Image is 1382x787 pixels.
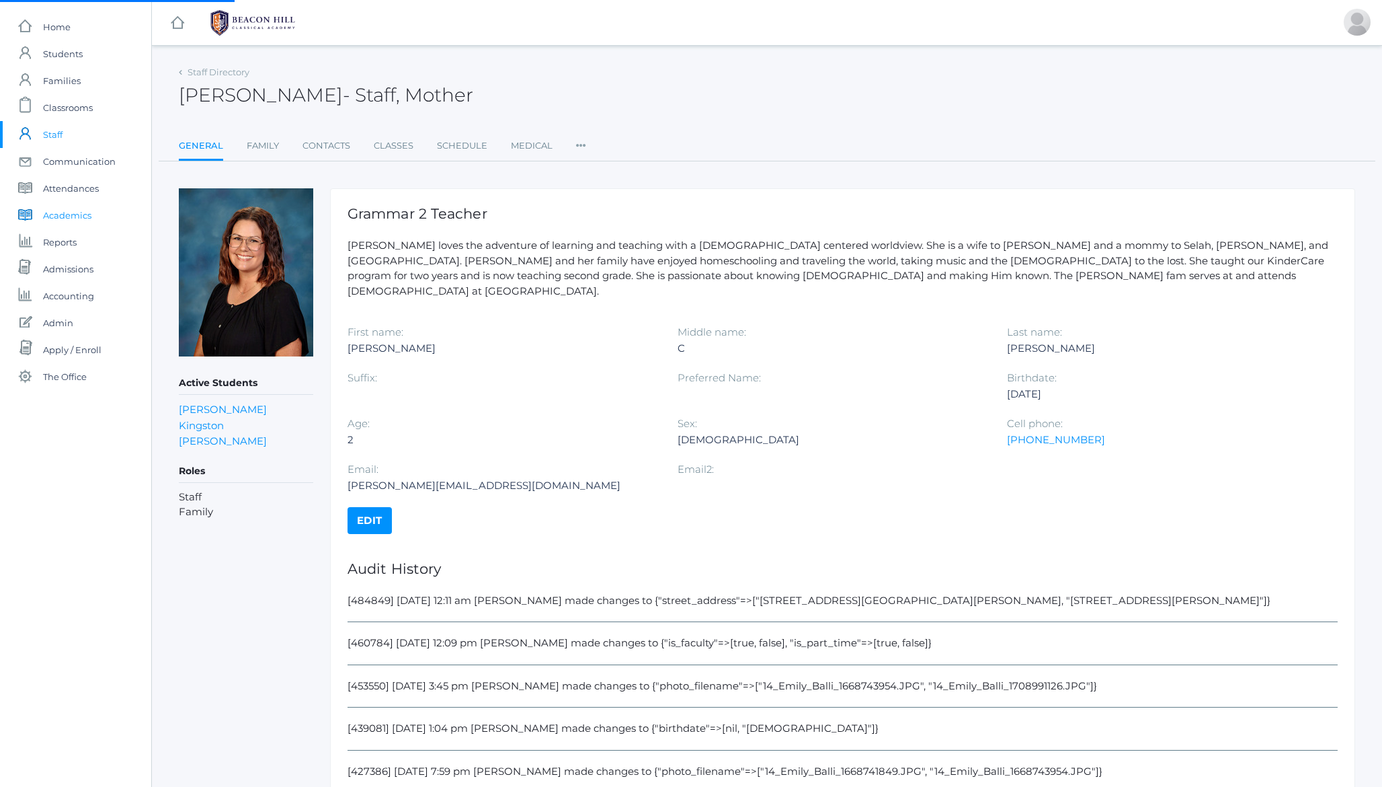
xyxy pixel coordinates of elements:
label: First name: [348,326,403,338]
a: Contacts [302,133,350,159]
h1: Audit History [348,561,1338,576]
div: 2 [348,432,657,448]
label: Sex: [678,417,697,430]
p: [PERSON_NAME] loves the adventure of learning and teaching with a [DEMOGRAPHIC_DATA] centered wor... [348,238,1338,299]
span: Apply / Enroll [43,336,101,363]
h2: [PERSON_NAME] [179,85,473,106]
span: The Office [43,363,87,390]
a: Classes [374,133,413,159]
img: BHCALogos-05-308ed15e86a5a0abce9b8dd61676a3503ac9727e845dece92d48e8588c001991.png [202,6,303,40]
a: Edit [348,507,392,534]
a: [PHONE_NUMBER] [1007,433,1105,446]
div: [439081] [DATE] 1:04 pm [PERSON_NAME] made changes to {"birthdate"=>[nil, "[DEMOGRAPHIC_DATA]"]} [348,721,1338,751]
div: [484849] [DATE] 12:11 am [PERSON_NAME] made changes to {"street_address"=>["[STREET_ADDRESS][GEOG... [348,593,1338,623]
span: Reports [43,229,77,256]
a: Kingston [PERSON_NAME] [179,419,267,448]
span: Students [43,40,83,67]
label: Email: [348,463,378,476]
div: C [678,340,987,357]
li: Staff [179,490,313,505]
label: Age: [348,417,370,430]
li: Family [179,504,313,520]
div: [PERSON_NAME][EMAIL_ADDRESS][DOMAIN_NAME] [348,478,657,494]
h1: Grammar 2 Teacher [348,206,1338,221]
a: Staff Directory [188,67,249,77]
a: [PERSON_NAME] [179,403,267,416]
label: Suffix: [348,371,377,384]
div: [DEMOGRAPHIC_DATA] [678,432,987,448]
span: Home [43,13,71,40]
a: Medical [511,133,553,159]
span: Classrooms [43,94,93,121]
label: Last name: [1007,326,1062,338]
span: Attendances [43,175,99,202]
a: Schedule [437,133,487,159]
a: General [179,133,223,161]
label: Birthdate: [1007,371,1057,384]
div: [453550] [DATE] 3:45 pm [PERSON_NAME] made changes to {"photo_filename"=>["14_Emily_Balli_1668743... [348,679,1338,708]
div: [DATE] [1007,386,1317,402]
h5: Active Students [179,372,313,395]
span: Families [43,67,81,94]
label: Email2: [678,463,714,476]
span: Communication [43,148,116,175]
div: Jason Roberts [1344,9,1371,36]
label: Middle name: [678,326,746,338]
img: Emily Balli [179,188,313,357]
h5: Roles [179,460,313,483]
span: Staff [43,121,63,148]
div: [460784] [DATE] 12:09 pm [PERSON_NAME] made changes to {"is_faculty"=>[true, false], "is_part_tim... [348,636,1338,665]
span: Admin [43,309,73,336]
span: Admissions [43,256,93,283]
div: [PERSON_NAME] [1007,340,1317,357]
label: Cell phone: [1007,417,1063,430]
span: Accounting [43,283,94,309]
span: Academics [43,202,91,229]
label: Preferred Name: [678,371,761,384]
a: Family [247,133,279,159]
span: - Staff, Mother [343,83,473,106]
div: [PERSON_NAME] [348,340,657,357]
